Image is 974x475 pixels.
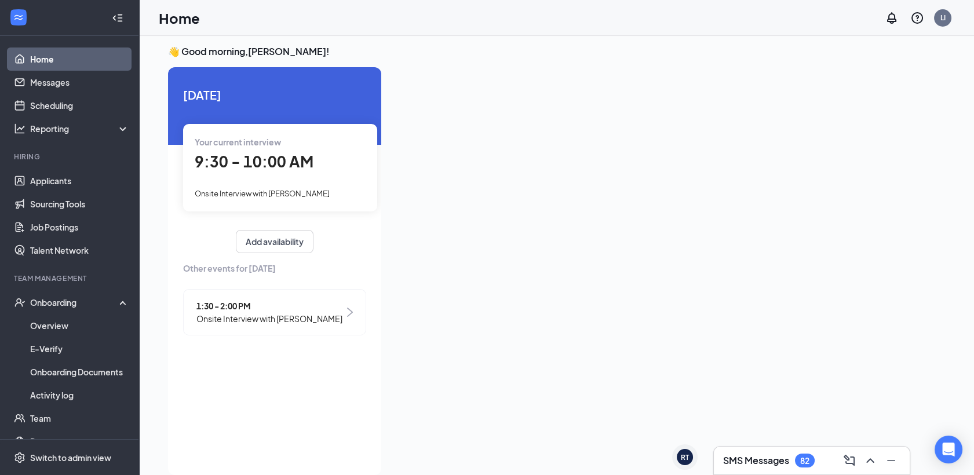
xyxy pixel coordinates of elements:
button: Add availability [236,230,313,253]
button: ChevronUp [861,451,880,470]
a: Applicants [30,169,129,192]
svg: Settings [14,452,25,463]
a: Sourcing Tools [30,192,129,215]
svg: ChevronUp [863,454,877,467]
a: Activity log [30,383,129,407]
div: LI [940,13,946,23]
a: Scheduling [30,94,129,117]
div: Hiring [14,152,127,162]
h3: SMS Messages [723,454,789,467]
button: ComposeMessage [840,451,859,470]
div: Switch to admin view [30,452,111,463]
span: Your current interview [195,137,281,147]
h3: 👋 Good morning, [PERSON_NAME] ! [168,45,945,58]
a: Onboarding Documents [30,360,129,383]
svg: WorkstreamLogo [13,12,24,23]
span: Other events for [DATE] [183,262,366,275]
svg: Minimize [884,454,898,467]
a: Home [30,47,129,71]
h1: Home [159,8,200,28]
a: Messages [30,71,129,94]
div: RT [681,452,689,462]
div: Onboarding [30,297,119,308]
a: E-Verify [30,337,129,360]
svg: Collapse [112,12,123,24]
div: 82 [800,456,809,466]
div: Open Intercom Messenger [935,436,962,463]
svg: Analysis [14,123,25,134]
svg: ComposeMessage [842,454,856,467]
span: Onsite Interview with [PERSON_NAME] [195,189,330,198]
span: 1:30 - 2:00 PM [196,299,342,312]
a: Team [30,407,129,430]
a: Overview [30,314,129,337]
a: Talent Network [30,239,129,262]
span: [DATE] [183,86,366,104]
svg: Notifications [885,11,899,25]
div: Reporting [30,123,130,134]
button: Minimize [882,451,900,470]
span: Onsite Interview with [PERSON_NAME] [196,312,342,325]
div: Team Management [14,273,127,283]
svg: UserCheck [14,297,25,308]
svg: QuestionInfo [910,11,924,25]
a: Job Postings [30,215,129,239]
a: Documents [30,430,129,453]
span: 9:30 - 10:00 AM [195,152,313,171]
